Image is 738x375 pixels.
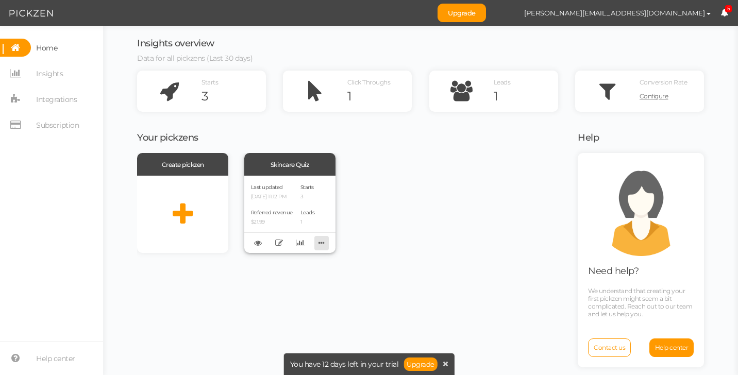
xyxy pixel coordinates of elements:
[251,209,293,216] span: Referred revenue
[404,357,438,371] a: Upgrade
[36,350,75,367] span: Help center
[300,194,315,200] p: 3
[640,89,704,104] a: Configure
[36,117,79,133] span: Subscription
[514,4,720,22] button: [PERSON_NAME][EMAIL_ADDRESS][DOMAIN_NAME]
[244,153,336,176] div: Skincare Quiz
[595,163,687,256] img: support.png
[640,78,687,86] span: Conversion Rate
[725,5,732,13] span: 5
[524,9,705,17] span: [PERSON_NAME][EMAIL_ADDRESS][DOMAIN_NAME]
[9,7,53,20] img: Pickzen logo
[202,89,266,104] div: 3
[588,287,692,318] span: We understand that creating your first pickzen might seem a bit complicated. Reach out to our tea...
[290,361,399,368] span: You have 12 days left in your trial
[36,65,63,82] span: Insights
[251,219,293,226] p: $21.99
[494,78,511,86] span: Leads
[494,89,558,104] div: 1
[300,184,314,191] span: Starts
[655,344,689,351] span: Help center
[162,161,204,168] span: Create pickzen
[300,219,315,226] p: 1
[244,176,336,253] div: Last updated [DATE] 11:12 PM Referred revenue $21.99 Starts 3 Leads 1
[36,91,77,108] span: Integrations
[347,78,390,86] span: Click Throughs
[251,184,283,191] span: Last updated
[640,92,668,100] span: Configure
[649,338,694,357] a: Help center
[137,38,214,49] span: Insights overview
[588,265,639,277] span: Need help?
[137,54,253,63] span: Data for all pickzens (Last 30 days)
[438,4,486,22] a: Upgrade
[496,4,514,22] img: 4e101614d696ddf1450f2237c051538d
[347,89,412,104] div: 1
[202,78,218,86] span: Starts
[300,209,315,216] span: Leads
[578,132,599,143] span: Help
[594,344,625,351] span: Contact us
[137,132,198,143] span: Your pickzens
[36,40,57,56] span: Home
[251,194,293,200] p: [DATE] 11:12 PM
